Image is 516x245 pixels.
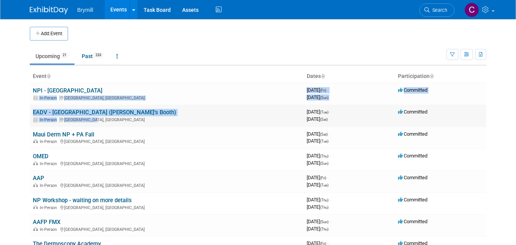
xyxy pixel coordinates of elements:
img: Cindy O [464,3,479,17]
span: - [330,153,331,159]
span: (Thu) [320,205,328,209]
span: [DATE] [307,138,328,144]
span: [DATE] [307,175,328,180]
a: OMED [33,153,49,160]
th: Dates [304,70,395,83]
img: In-Person Event [33,205,38,209]
div: [GEOGRAPHIC_DATA], [GEOGRAPHIC_DATA] [33,160,301,166]
span: 233 [93,52,104,58]
span: Search [430,7,447,13]
div: [GEOGRAPHIC_DATA], [GEOGRAPHIC_DATA] [33,116,301,122]
a: Search [419,3,455,17]
span: (Sun) [320,96,328,100]
span: (Fri) [320,88,326,92]
a: Upcoming21 [30,49,74,63]
span: In-Person [40,205,59,210]
a: NPI - [GEOGRAPHIC_DATA] [33,87,102,94]
span: In-Person [40,161,59,166]
span: [DATE] [307,204,328,210]
span: (Thu) [320,227,328,231]
div: [GEOGRAPHIC_DATA], [GEOGRAPHIC_DATA] [33,182,301,188]
span: [DATE] [307,219,331,224]
img: In-Person Event [33,139,38,143]
span: - [330,109,331,115]
a: EADV - [GEOGRAPHIC_DATA] ([PERSON_NAME]'s Booth) [33,109,176,116]
a: NP Workshop - waiting on more details [33,197,132,204]
div: [GEOGRAPHIC_DATA], [GEOGRAPHIC_DATA] [33,94,301,101]
span: [DATE] [307,153,331,159]
img: ExhibitDay [30,6,68,14]
span: In-Person [40,183,59,188]
span: Brymill [77,7,93,13]
a: Past233 [76,49,109,63]
span: [DATE] [307,116,328,122]
th: Participation [395,70,486,83]
span: [DATE] [307,109,331,115]
span: (Fri) [320,176,326,180]
a: Sort by Participation Type [430,73,434,79]
img: In-Person Event [33,96,38,99]
span: Committed [398,109,427,115]
span: Committed [398,175,427,180]
span: (Sat) [320,132,328,136]
th: Event [30,70,304,83]
span: [DATE] [307,182,328,188]
span: In-Person [40,96,59,101]
span: - [327,175,328,180]
span: (Thu) [320,198,328,202]
span: [DATE] [307,160,328,166]
span: [DATE] [307,87,328,93]
span: - [330,219,331,224]
a: Maui Derm NP + PA Fall [33,131,94,138]
a: AAFP FMX [33,219,60,226]
a: AAP [33,175,44,182]
span: (Tue) [320,139,328,143]
span: [DATE] [307,226,328,232]
div: [GEOGRAPHIC_DATA], [GEOGRAPHIC_DATA] [33,138,301,144]
button: Add Event [30,27,68,41]
span: (Tue) [320,110,328,114]
div: [GEOGRAPHIC_DATA], [GEOGRAPHIC_DATA] [33,226,301,232]
span: In-Person [40,139,59,144]
span: - [327,87,328,93]
a: Sort by Event Name [47,73,50,79]
img: In-Person Event [33,161,38,165]
span: Committed [398,87,427,93]
span: - [329,131,330,137]
img: In-Person Event [33,227,38,231]
span: In-Person [40,227,59,232]
span: Committed [398,153,427,159]
span: - [330,197,331,203]
span: Committed [398,131,427,137]
span: [DATE] [307,197,331,203]
img: In-Person Event [33,117,38,121]
span: [DATE] [307,94,328,100]
span: (Sat) [320,117,328,122]
span: Committed [398,197,427,203]
span: (Tue) [320,183,328,187]
span: (Thu) [320,154,328,158]
span: Committed [398,219,427,224]
div: [GEOGRAPHIC_DATA], [GEOGRAPHIC_DATA] [33,204,301,210]
span: (Sun) [320,220,328,224]
span: 21 [60,52,69,58]
span: (Sun) [320,161,328,165]
img: In-Person Event [33,183,38,187]
span: In-Person [40,117,59,122]
span: [DATE] [307,131,330,137]
a: Sort by Start Date [321,73,325,79]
